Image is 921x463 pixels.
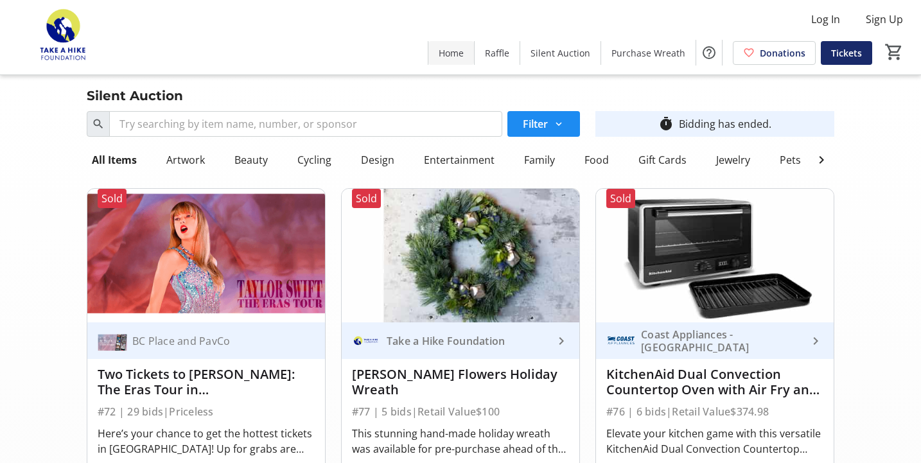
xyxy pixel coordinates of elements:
div: Sold [352,189,381,208]
img: Take a Hike Foundation [352,326,382,356]
span: Filter [523,116,548,132]
button: Sign Up [855,9,913,30]
div: This stunning hand-made holiday wreath was available for pre-purchase ahead of the Homes For The ... [352,426,569,457]
div: Here’s your chance to get the hottest tickets in [GEOGRAPHIC_DATA]! Up for grabs are two (2) lowe... [98,426,315,457]
span: Raffle [485,46,509,60]
div: Pets [775,147,806,173]
span: Donations [760,46,805,60]
div: Food [579,147,614,173]
a: Silent Auction [520,41,601,65]
div: Artwork [161,147,210,173]
button: Cart [882,40,906,64]
mat-icon: keyboard_arrow_right [808,333,823,349]
a: Home [428,41,474,65]
span: Log In [811,12,840,27]
div: Coast Appliances - [GEOGRAPHIC_DATA] [636,328,808,354]
img: Coast Appliances - North Vancouver [606,326,636,356]
div: #77 | 5 bids | Retail Value $100 [352,403,569,421]
div: Take a Hike Foundation [382,335,554,347]
div: KitchenAid Dual Convection Countertop Oven with Air Fry and Temperature Probe [606,367,823,397]
img: Hilary Miles Flowers Holiday Wreath [342,189,579,322]
div: Gift Cards [633,147,692,173]
div: #72 | 29 bids | Priceless [98,403,315,421]
div: Entertainment [419,147,500,173]
span: Silent Auction [531,46,590,60]
div: Sold [606,189,635,208]
button: Help [696,40,722,66]
div: Bidding has ended. [679,116,771,132]
span: Tickets [831,46,862,60]
div: Sold [98,189,127,208]
div: BC Place and PavCo [127,335,299,347]
mat-icon: timer_outline [658,116,674,132]
div: Cycling [292,147,337,173]
img: KitchenAid Dual Convection Countertop Oven with Air Fry and Temperature Probe [596,189,834,322]
div: Family [519,147,560,173]
img: Two Tickets to Taylor Swift’s: The Eras Tour in Vancouver! [87,189,325,322]
span: Purchase Wreath [611,46,685,60]
span: Home [439,46,464,60]
div: #76 | 6 bids | Retail Value $374.98 [606,403,823,421]
input: Try searching by item name, number, or sponsor [109,111,502,137]
a: Coast Appliances - North VancouverCoast Appliances - [GEOGRAPHIC_DATA] [596,322,834,359]
mat-icon: keyboard_arrow_right [554,333,569,349]
div: Two Tickets to [PERSON_NAME]: The Eras Tour in [GEOGRAPHIC_DATA]! [98,367,315,397]
div: Jewelry [711,147,755,173]
div: Elevate your kitchen game with this versatile KitchenAid Dual Convection Countertop Oven. Featuri... [606,426,823,457]
a: Purchase Wreath [601,41,696,65]
div: Silent Auction [79,85,191,106]
a: Raffle [475,41,520,65]
button: Log In [801,9,850,30]
button: Filter [507,111,580,137]
span: Sign Up [866,12,903,27]
img: BC Place and PavCo [98,326,127,356]
div: All Items [87,147,142,173]
img: Take a Hike Foundation's Logo [8,5,122,69]
a: Donations [733,41,816,65]
a: Take a Hike FoundationTake a Hike Foundation [342,322,579,359]
div: Design [356,147,399,173]
div: Beauty [229,147,273,173]
div: [PERSON_NAME] Flowers Holiday Wreath [352,367,569,397]
a: Tickets [821,41,872,65]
